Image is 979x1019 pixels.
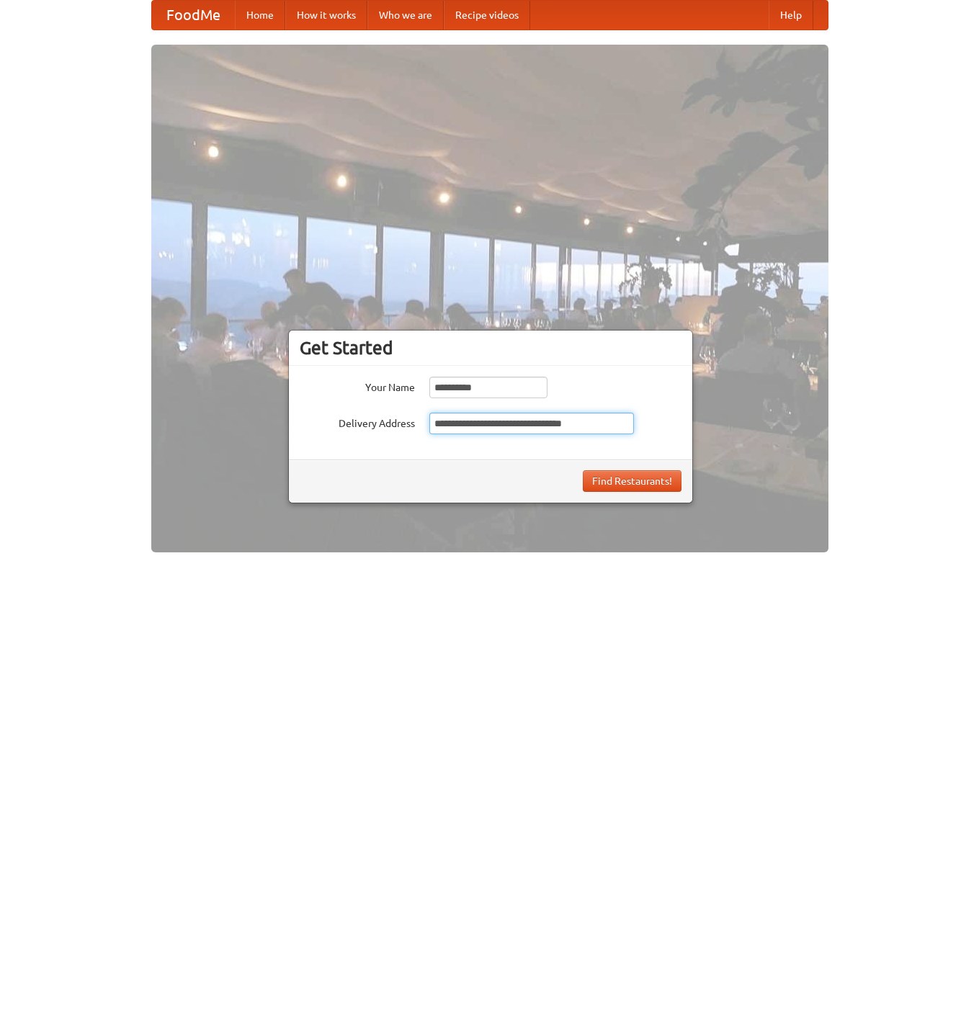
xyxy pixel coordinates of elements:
a: Home [235,1,285,30]
a: How it works [285,1,367,30]
button: Find Restaurants! [583,470,681,492]
a: Help [769,1,813,30]
a: FoodMe [152,1,235,30]
h3: Get Started [300,337,681,359]
label: Your Name [300,377,415,395]
a: Recipe videos [444,1,530,30]
a: Who we are [367,1,444,30]
label: Delivery Address [300,413,415,431]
